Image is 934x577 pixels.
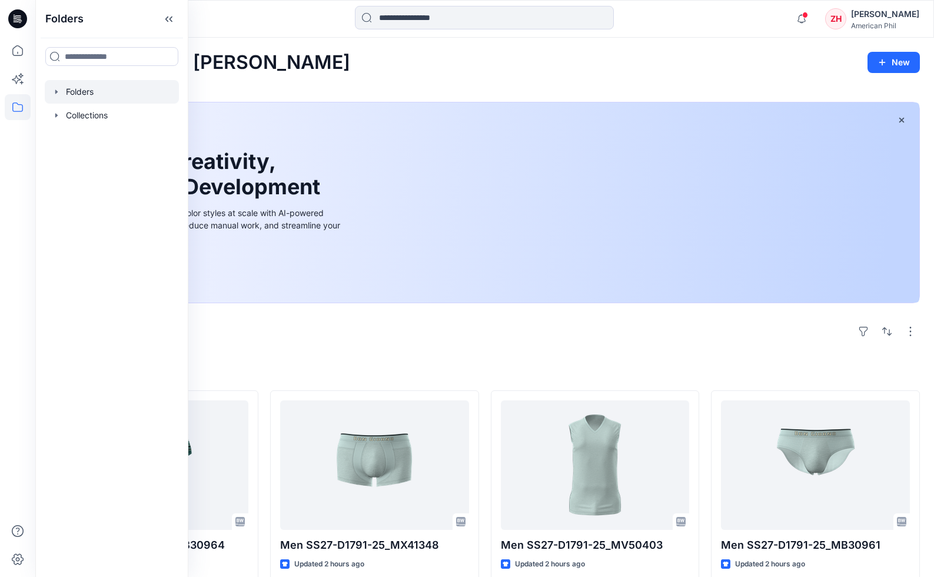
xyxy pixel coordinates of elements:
p: Men SS27-D1791-25_MB30961 [721,537,910,553]
p: Updated 2 hours ago [294,558,364,571]
h2: Welcome back, [PERSON_NAME] [49,52,350,74]
button: New [867,52,920,73]
p: Men SS27-D1791-25_MX41348 [280,537,469,553]
h1: Unleash Creativity, Speed Up Development [78,149,325,200]
div: [PERSON_NAME] [851,7,919,21]
a: Men SS27-D1791-25_MV50403 [501,400,690,530]
a: Men SS27-D1791-25_MX41348 [280,400,469,530]
div: ZH [825,8,846,29]
p: Updated 2 hours ago [735,558,805,571]
p: Updated 2 hours ago [515,558,585,571]
a: Men SS27-D1791-25_MB30961 [721,400,910,530]
h4: Styles [49,364,920,379]
div: American Phil [851,21,919,30]
div: Explore ideas faster and recolor styles at scale with AI-powered tools that boost creativity, red... [78,207,343,244]
p: Men SS27-D1791-25_MV50403 [501,537,690,553]
a: Discover more [78,258,343,281]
